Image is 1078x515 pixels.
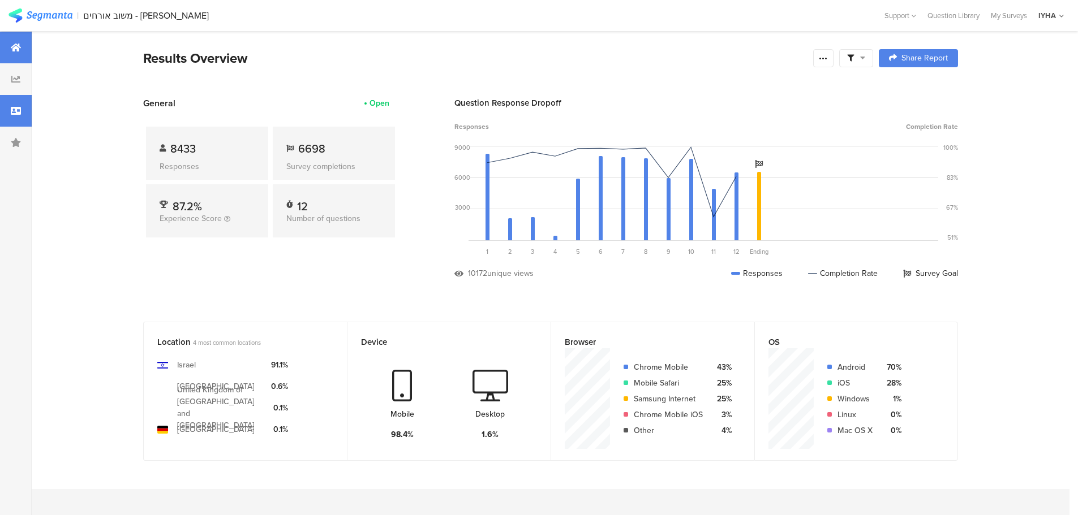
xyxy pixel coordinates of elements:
[271,359,288,371] div: 91.1%
[271,380,288,392] div: 0.6%
[391,429,414,440] div: 98.4%
[644,247,647,256] span: 8
[882,361,901,373] div: 70%
[901,54,948,62] span: Share Report
[712,377,732,389] div: 25%
[455,203,470,212] div: 3000
[838,409,873,421] div: Linux
[882,409,901,421] div: 0%
[298,140,325,157] span: 6698
[286,213,360,224] span: Number of questions
[173,198,202,215] span: 87.2%
[170,140,196,157] span: 8433
[755,160,763,168] i: Survey Goal
[565,336,722,348] div: Browser
[475,408,505,420] div: Desktop
[712,361,732,373] div: 43%
[454,143,470,152] div: 9000
[985,10,1033,21] a: My Surveys
[8,8,72,23] img: segmanta logo
[157,336,315,348] div: Location
[838,361,873,373] div: Android
[634,425,703,436] div: Other
[882,425,901,436] div: 0%
[487,267,534,279] div: unique views
[1038,10,1056,21] div: IYHA
[688,247,694,256] span: 10
[808,267,878,279] div: Completion Rate
[160,161,255,172] div: Responses
[454,97,958,109] div: Question Response Dropoff
[83,10,209,21] div: משוב אורחים - [PERSON_NAME]
[468,267,487,279] div: 10172
[370,97,389,109] div: Open
[486,247,488,256] span: 1
[884,7,916,24] div: Support
[531,247,534,256] span: 3
[599,247,603,256] span: 6
[160,213,222,224] span: Experience Score
[634,377,703,389] div: Mobile Safari
[712,425,732,436] div: 4%
[903,267,958,279] div: Survey Goal
[882,377,901,389] div: 28%
[634,393,703,405] div: Samsung Internet
[576,247,580,256] span: 5
[946,203,958,212] div: 67%
[271,423,288,435] div: 0.1%
[454,122,489,132] span: Responses
[77,9,79,22] div: |
[297,198,308,209] div: 12
[882,393,901,405] div: 1%
[482,429,499,440] div: 1.6%
[390,408,414,420] div: Mobile
[768,336,925,348] div: OS
[177,359,196,371] div: Israel
[947,173,958,182] div: 83%
[634,409,703,421] div: Chrome Mobile iOS
[143,97,175,110] span: General
[271,402,288,414] div: 0.1%
[711,247,716,256] span: 11
[193,338,261,347] span: 4 most common locations
[454,173,470,182] div: 6000
[712,409,732,421] div: 3%
[943,143,958,152] div: 100%
[361,336,518,348] div: Device
[177,423,255,435] div: [GEOGRAPHIC_DATA]
[748,247,770,256] div: Ending
[712,393,732,405] div: 25%
[177,380,255,392] div: [GEOGRAPHIC_DATA]
[634,361,703,373] div: Chrome Mobile
[731,267,783,279] div: Responses
[947,233,958,242] div: 51%
[906,122,958,132] span: Completion Rate
[838,393,873,405] div: Windows
[143,48,808,68] div: Results Overview
[177,384,262,431] div: United Kingdom of [GEOGRAPHIC_DATA] and [GEOGRAPHIC_DATA]
[621,247,625,256] span: 7
[508,247,512,256] span: 2
[922,10,985,21] a: Question Library
[667,247,671,256] span: 9
[838,377,873,389] div: iOS
[553,247,557,256] span: 4
[286,161,381,172] div: Survey completions
[838,425,873,436] div: Mac OS X
[733,247,740,256] span: 12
